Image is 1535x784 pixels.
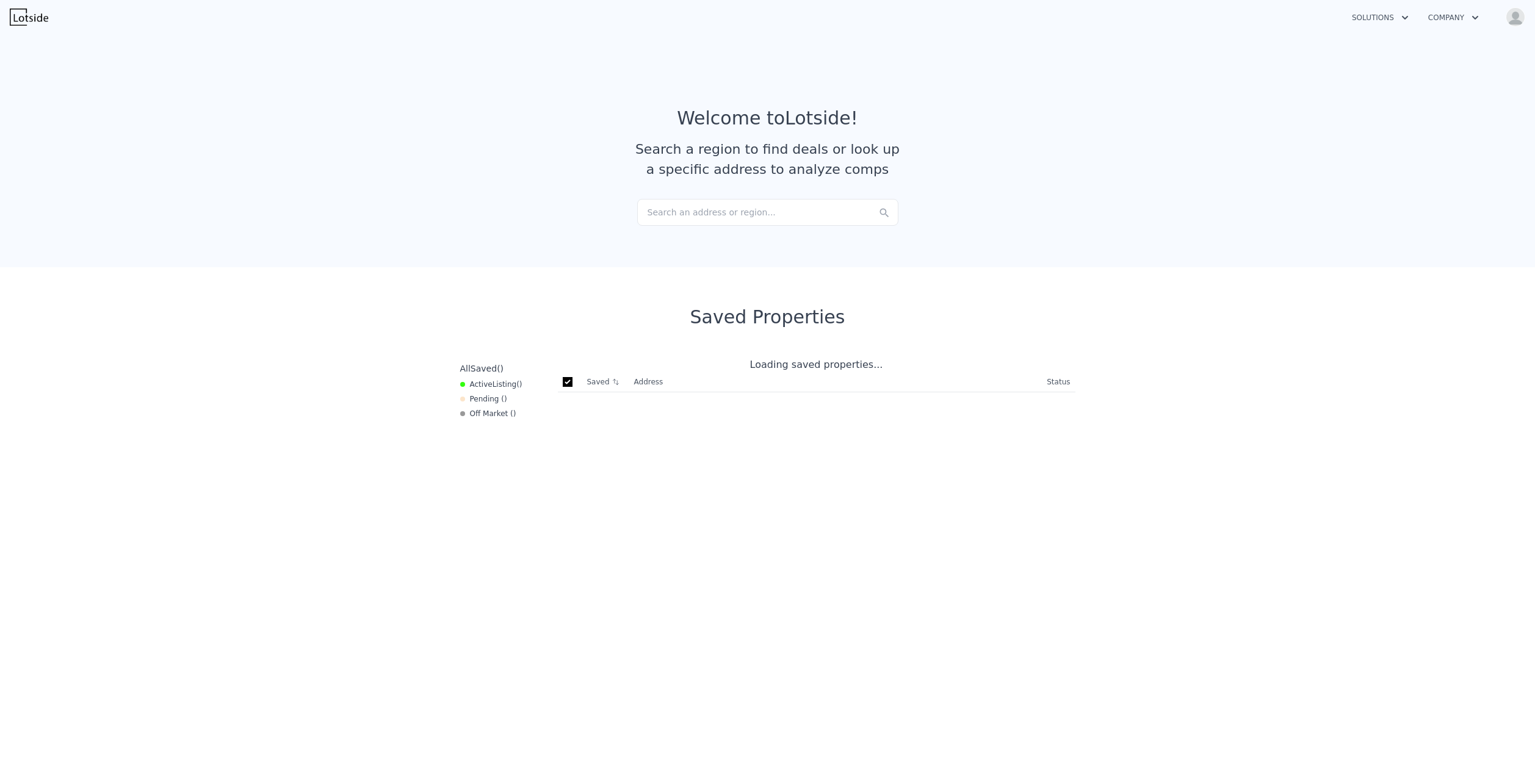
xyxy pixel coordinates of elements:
[10,9,48,26] img: Lotside
[637,199,898,226] div: Search an address or region...
[1506,7,1525,27] img: avatar
[1342,7,1418,29] button: Solutions
[582,372,629,392] th: Saved
[455,306,1080,328] div: Saved Properties
[629,372,1042,392] th: Address
[460,362,504,375] div: All ( )
[677,107,858,129] div: Welcome to Lotside !
[493,380,517,389] span: Listing
[558,358,1075,372] div: Loading saved properties...
[460,394,507,404] div: Pending ( )
[471,364,497,373] span: Saved
[470,379,522,389] span: Active ( )
[460,409,516,419] div: Off Market ( )
[1418,7,1489,29] button: Company
[631,139,905,179] div: Search a region to find deals or look up a specific address to analyze comps
[1042,372,1075,392] th: Status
